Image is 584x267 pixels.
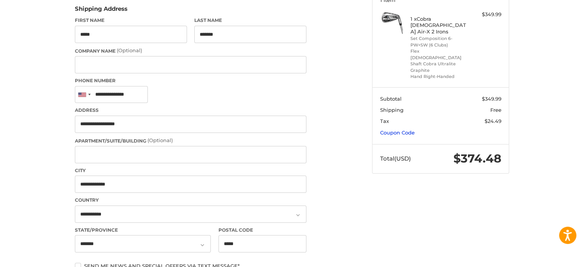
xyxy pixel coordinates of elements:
label: Phone Number [75,77,306,84]
span: Subtotal [380,96,402,102]
label: First Name [75,17,187,24]
legend: Shipping Address [75,5,127,17]
h4: 1 x Cobra [DEMOGRAPHIC_DATA] Air-X 2 Irons [410,16,469,35]
label: Address [75,107,306,114]
label: City [75,167,306,174]
div: United States: +1 [75,86,93,103]
div: $349.99 [471,11,501,18]
li: Hand Right-Handed [410,73,469,80]
span: Shipping [380,107,404,113]
label: Postal Code [218,227,307,234]
span: $24.49 [485,118,501,124]
span: $374.48 [453,151,501,166]
label: Company Name [75,47,306,55]
span: $349.99 [482,96,501,102]
small: (Optional) [117,47,142,53]
li: Flex [DEMOGRAPHIC_DATA] [410,48,469,61]
label: Apartment/Suite/Building [75,137,306,144]
label: State/Province [75,227,211,234]
li: Set Composition 6-PW+SW (6 Clubs) [410,35,469,48]
li: Shaft Cobra Ultralite Graphite [410,61,469,73]
span: Free [490,107,501,113]
small: (Optional) [147,137,173,143]
label: Last Name [194,17,306,24]
span: Tax [380,118,389,124]
label: Country [75,197,306,204]
a: Coupon Code [380,129,415,136]
span: Total (USD) [380,155,411,162]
